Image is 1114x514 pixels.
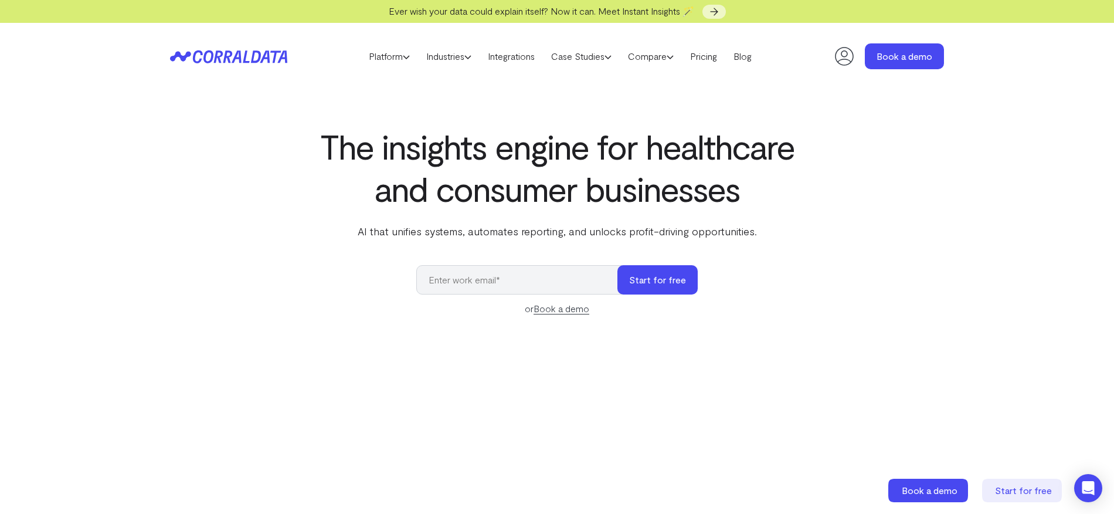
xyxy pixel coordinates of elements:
[888,479,970,502] a: Book a demo
[534,303,589,315] a: Book a demo
[620,48,682,65] a: Compare
[902,485,957,496] span: Book a demo
[1074,474,1102,502] div: Open Intercom Messenger
[982,479,1064,502] a: Start for free
[543,48,620,65] a: Case Studies
[418,48,480,65] a: Industries
[682,48,725,65] a: Pricing
[318,224,796,239] p: AI that unifies systems, automates reporting, and unlocks profit-driving opportunities.
[617,265,698,295] button: Start for free
[318,125,796,209] h1: The insights engine for healthcare and consumer businesses
[416,265,629,295] input: Enter work email*
[995,485,1052,496] span: Start for free
[416,302,698,316] div: or
[361,48,418,65] a: Platform
[389,5,694,16] span: Ever wish your data could explain itself? Now it can. Meet Instant Insights 🪄
[865,43,944,69] a: Book a demo
[480,48,543,65] a: Integrations
[725,48,760,65] a: Blog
